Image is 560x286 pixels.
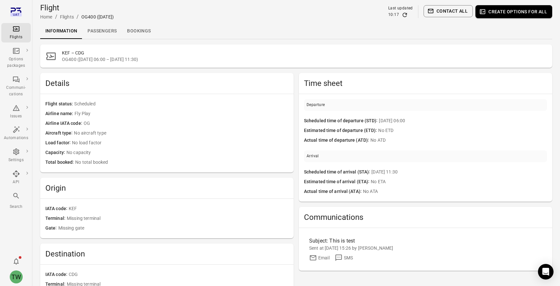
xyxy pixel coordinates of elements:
li: / [55,13,57,21]
h2: Origin [45,183,288,193]
span: OG [84,120,288,127]
button: Notifications [10,255,23,268]
span: IATA code [45,271,69,278]
a: Options packages [1,45,31,71]
div: Automations [4,135,28,141]
span: Missing gate [58,225,288,232]
a: Flights [1,23,31,42]
span: No total booked [75,159,288,166]
span: Load factor [45,139,72,147]
span: IATA code [45,205,69,212]
h2: Details [45,78,288,89]
a: Subject: This is testSent at [DATE] 15:26 by [PERSON_NAME]EmailSMS [304,233,547,266]
button: Refresh data [402,12,408,18]
div: Settings [4,157,28,163]
span: No ATD [370,137,547,144]
div: API [4,179,28,185]
div: Subject: This is test [309,237,484,245]
div: Communi-cations [4,85,28,98]
a: Home [40,14,52,19]
div: Last updated [388,5,413,12]
div: Open Intercom Messenger [538,264,554,280]
a: Flights [60,14,74,19]
span: Scheduled time of departure (STD) [304,117,379,125]
span: No ETD [378,127,547,134]
button: Tony Wang [7,268,25,286]
h2: Communications [304,212,547,222]
div: Flights [4,34,28,41]
a: Information [40,23,82,39]
div: Local navigation [40,23,552,39]
div: SMS [344,255,353,261]
span: Terminal [45,215,67,222]
div: Departure [307,102,325,108]
span: Aircraft type [45,130,74,137]
span: No load factor [72,139,288,147]
span: Missing terminal [67,215,288,222]
div: Sent at [DATE] 15:26 by [PERSON_NAME] [309,245,542,251]
a: Bookings [122,23,156,39]
a: Issues [1,102,31,122]
button: Create options for all [475,5,552,18]
span: Actual time of departure (ATD) [304,137,370,144]
span: Scheduled [74,101,288,108]
a: Settings [1,146,31,165]
nav: Breadcrumbs [40,13,114,21]
span: Airline name [45,110,75,117]
li: / [76,13,79,21]
span: Actual time of arrival (ATA) [304,188,363,195]
a: Automations [1,124,31,143]
span: Flight status [45,101,74,108]
span: CDG [69,271,288,278]
span: No aircraft type [74,130,288,137]
span: Gate [45,225,58,232]
a: Communi-cations [1,74,31,100]
a: Passengers [82,23,122,39]
button: Contact all [424,5,473,17]
a: API [1,168,31,187]
div: Issues [4,113,28,120]
span: Estimated time of departure (ETD) [304,127,378,134]
button: Search [1,190,31,212]
h2: KEF – CDG [62,50,547,56]
span: Capacity [45,149,66,156]
h2: Time sheet [304,78,547,89]
span: Total booked [45,159,75,166]
h1: Flight [40,3,114,13]
span: Airline IATA code [45,120,84,127]
div: Search [4,204,28,210]
div: OG400 ([DATE]) [81,14,114,20]
span: Fly Play [75,110,288,117]
span: OG400 ([DATE] 06:00 – [DATE] 11:30) [62,56,547,63]
span: Scheduled time of arrival (STA) [304,169,371,176]
span: No ATA [363,188,547,195]
span: No ETA [371,178,547,185]
div: 10:17 [388,12,399,18]
span: No capacity [66,149,288,156]
div: Arrival [307,153,319,160]
span: [DATE] 06:00 [379,117,547,125]
h2: Destination [45,249,288,259]
div: TW [10,270,23,283]
div: Options packages [4,56,28,69]
span: Estimated time of arrival (ETA) [304,178,371,185]
div: Email [318,255,330,261]
span: [DATE] 11:30 [371,169,547,176]
span: KEF [69,205,288,212]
